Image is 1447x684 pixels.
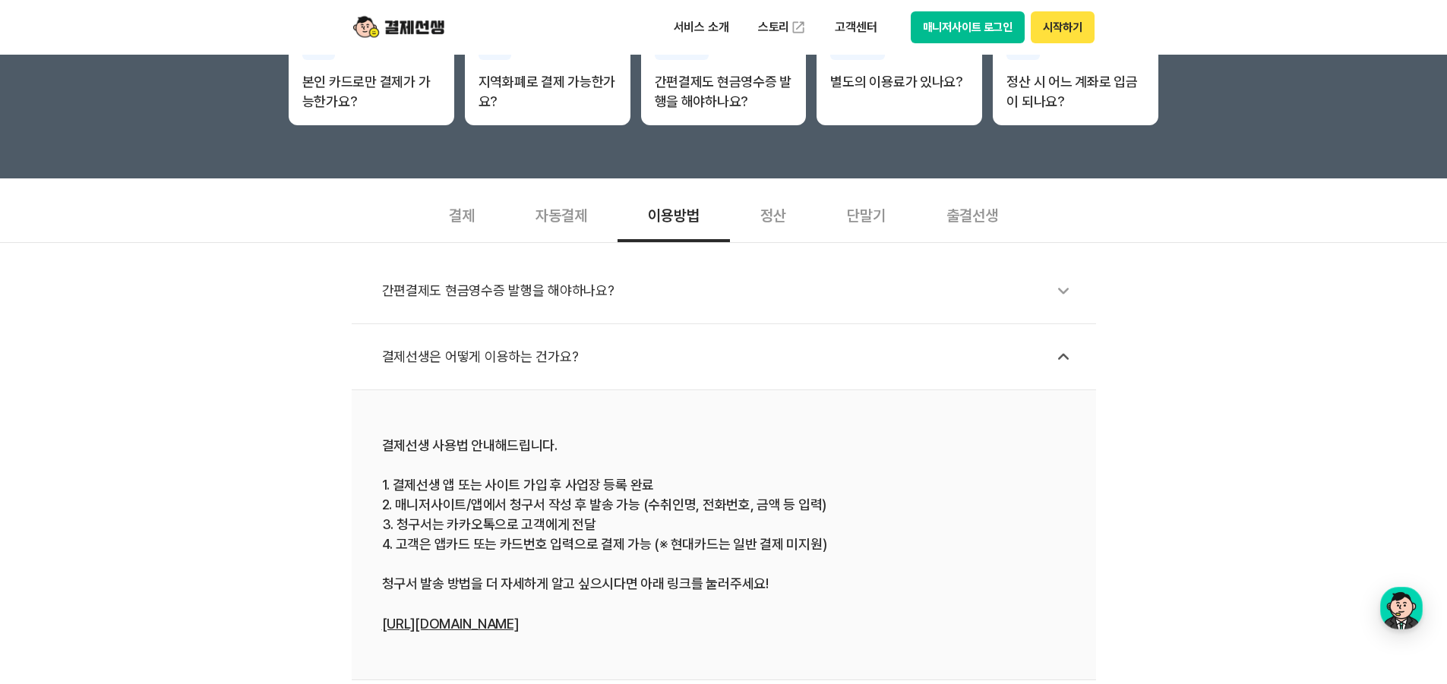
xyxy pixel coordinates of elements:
div: 자동결제 [505,186,618,242]
button: 매니저사이트 로그인 [911,11,1025,43]
div: 결제 [419,186,505,242]
div: 이용방법 [618,186,730,242]
div: 간편결제도 현금영수증 발행을 해야하나요? [382,273,1081,308]
p: 간편결제도 현금영수증 발행을 해야하나요? [655,72,793,112]
img: logo [353,13,444,42]
p: 지역화폐로 결제 가능한가요? [479,72,617,112]
a: 대화 [100,481,196,519]
p: 정산 시 어느 계좌로 입금이 되나요? [1006,72,1145,112]
img: 외부 도메인 오픈 [791,20,806,35]
span: 대화 [139,505,157,517]
button: 시작하기 [1031,11,1094,43]
span: 홈 [48,504,57,516]
div: 정산 [730,186,817,242]
p: 고객센터 [824,14,887,41]
div: 단말기 [817,186,916,242]
a: [URL][DOMAIN_NAME] [382,616,519,632]
div: 출결선생 [916,186,1028,242]
p: 별도의 이용료가 있나요? [830,72,968,92]
span: 설정 [235,504,253,516]
a: 스토리 [747,12,817,43]
p: 본인 카드로만 결제가 가능한가요? [302,72,441,112]
div: 결제선생 사용법 안내해드립니다. 1. 결제선생 앱 또는 사이트 가입 후 사업장 등록 완료 2. 매니저사이트/앱에서 청구서 작성 후 발송 가능 (수취인명, 전화번호, 금액 등 ... [382,436,1066,634]
a: 설정 [196,481,292,519]
a: 홈 [5,481,100,519]
p: 서비스 소개 [663,14,740,41]
div: 결제선생은 어떻게 이용하는 건가요? [382,339,1081,374]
